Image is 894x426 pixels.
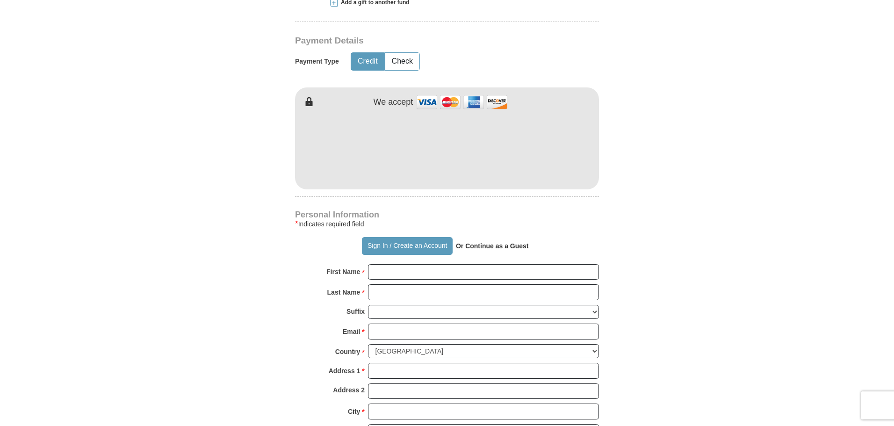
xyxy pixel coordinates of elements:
strong: Email [343,325,360,338]
strong: Or Continue as a Guest [456,242,529,250]
h4: Personal Information [295,211,599,218]
h4: We accept [374,97,413,108]
strong: Last Name [327,286,360,299]
button: Credit [351,53,384,70]
strong: Country [335,345,360,358]
strong: City [348,405,360,418]
strong: Address 2 [333,383,365,397]
strong: Address 1 [329,364,360,377]
button: Check [385,53,419,70]
strong: First Name [326,265,360,278]
img: credit cards accepted [415,92,509,112]
div: Indicates required field [295,218,599,230]
h3: Payment Details [295,36,534,46]
button: Sign In / Create an Account [362,237,452,255]
h5: Payment Type [295,58,339,65]
strong: Suffix [346,305,365,318]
